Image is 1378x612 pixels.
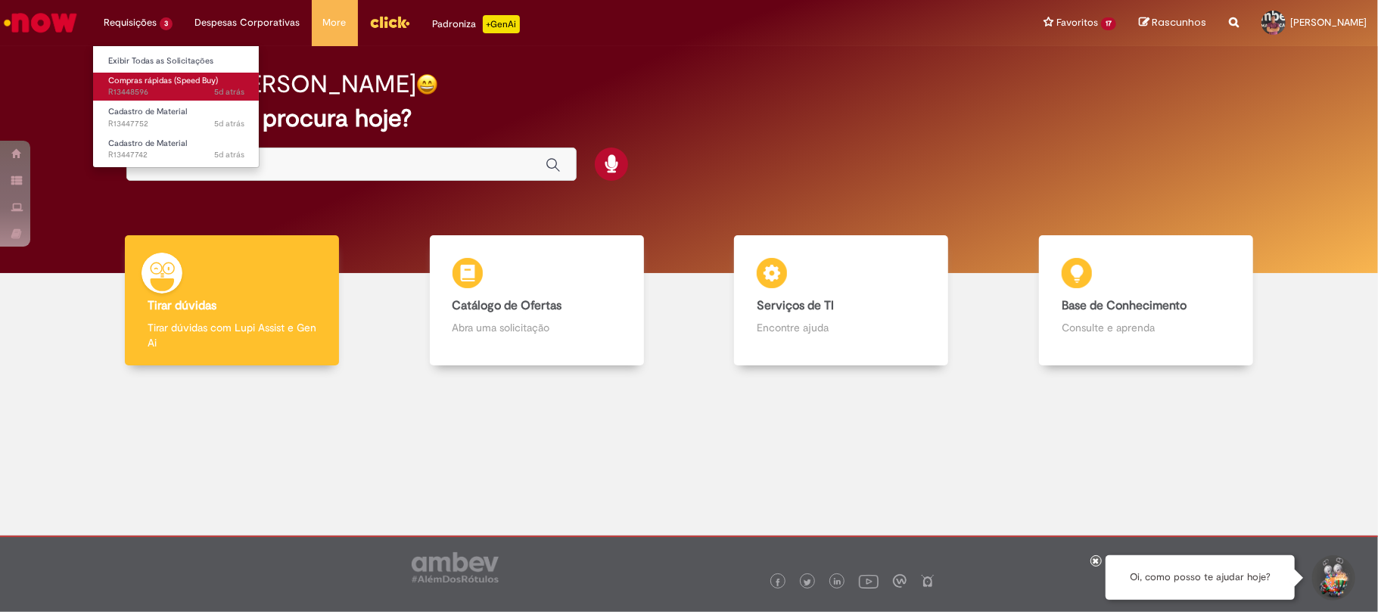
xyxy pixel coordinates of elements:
[93,53,260,70] a: Exibir Todas as Solicitações
[893,574,907,588] img: logo_footer_workplace.png
[416,73,438,95] img: happy-face.png
[1290,16,1367,29] span: [PERSON_NAME]
[1310,555,1355,601] button: Iniciar Conversa de Suporte
[483,15,520,33] p: +GenAi
[369,11,410,33] img: click_logo_yellow_360x200.png
[108,149,244,161] span: R13447742
[453,320,621,335] p: Abra uma solicitação
[1106,555,1295,600] div: Oi, como posso te ajudar hoje?
[93,135,260,163] a: Aberto R13447742 : Cadastro de Material
[214,149,244,160] span: 5d atrás
[412,552,499,582] img: logo_footer_ambev_rotulo_gray.png
[994,235,1299,366] a: Base de Conhecimento Consulte e aprenda
[774,579,782,586] img: logo_footer_facebook.png
[214,86,244,98] time: 26/08/2025 14:20:29
[384,235,689,366] a: Catálogo de Ofertas Abra uma solicitação
[804,579,811,586] img: logo_footer_twitter.png
[108,138,187,149] span: Cadastro de Material
[1152,15,1206,30] span: Rascunhos
[834,578,841,587] img: logo_footer_linkedin.png
[214,118,244,129] time: 26/08/2025 11:19:48
[108,75,218,86] span: Compras rápidas (Speed Buy)
[160,17,173,30] span: 3
[323,15,347,30] span: More
[92,45,260,168] ul: Requisições
[104,15,157,30] span: Requisições
[1139,16,1206,30] a: Rascunhos
[1056,15,1098,30] span: Favoritos
[148,320,316,350] p: Tirar dúvidas com Lupi Assist e Gen Ai
[1062,320,1230,335] p: Consulte e aprenda
[453,298,562,313] b: Catálogo de Ofertas
[126,105,1252,132] h2: O que você procura hoje?
[126,71,416,98] h2: Bom dia, [PERSON_NAME]
[921,574,935,588] img: logo_footer_naosei.png
[1101,17,1116,30] span: 17
[859,571,879,591] img: logo_footer_youtube.png
[108,86,244,98] span: R13448596
[757,298,834,313] b: Serviços de TI
[79,235,384,366] a: Tirar dúvidas Tirar dúvidas com Lupi Assist e Gen Ai
[108,118,244,130] span: R13447752
[1062,298,1187,313] b: Base de Conhecimento
[214,86,244,98] span: 5d atrás
[214,118,244,129] span: 5d atrás
[2,8,79,38] img: ServiceNow
[93,104,260,132] a: Aberto R13447752 : Cadastro de Material
[214,149,244,160] time: 26/08/2025 11:18:06
[108,106,187,117] span: Cadastro de Material
[93,73,260,101] a: Aberto R13448596 : Compras rápidas (Speed Buy)
[757,320,925,335] p: Encontre ajuda
[689,235,994,366] a: Serviços de TI Encontre ajuda
[148,298,216,313] b: Tirar dúvidas
[195,15,300,30] span: Despesas Corporativas
[433,15,520,33] div: Padroniza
